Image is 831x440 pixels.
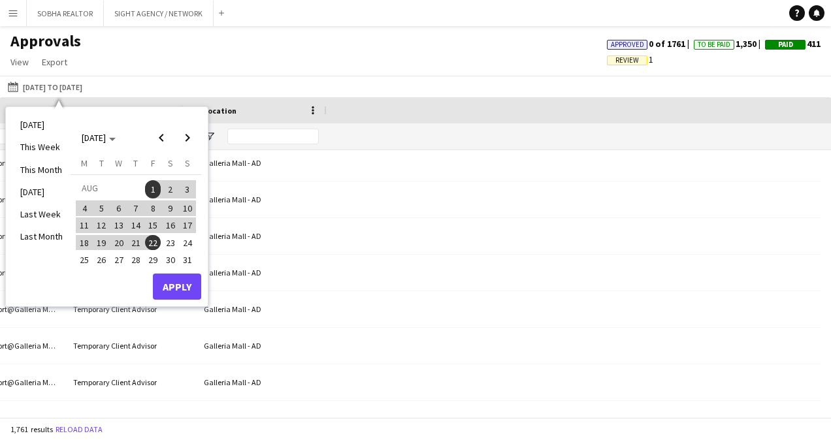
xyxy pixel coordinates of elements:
li: [DATE] [12,114,71,136]
span: M [81,157,88,169]
button: 07-08-2025 [127,200,144,217]
button: [DATE] to [DATE] [5,79,85,95]
span: Paid [778,40,793,49]
button: 05-08-2025 [93,200,110,217]
span: 22 [145,235,161,251]
span: 13 [111,217,127,233]
div: Galleria Mall - AD [196,218,327,254]
div: Galleria Mall - AD [196,364,327,400]
span: 1 [145,180,161,198]
span: 23 [163,235,178,251]
button: 14-08-2025 [127,217,144,234]
span: 24 [180,235,195,251]
div: Galleria Mall - AD [196,145,327,181]
div: Galleria Mall - AD [196,255,327,291]
span: 15 [145,217,161,233]
span: 4 [76,200,92,216]
span: 2 [163,180,178,198]
button: 22-08-2025 [144,234,161,251]
button: Apply [153,274,201,300]
span: Location [204,106,236,116]
span: 411 [765,38,821,50]
div: Temporary Client Advisor [65,328,196,364]
li: Last Week [12,203,71,225]
button: 16-08-2025 [161,217,178,234]
span: 16 [163,217,178,233]
button: 06-08-2025 [110,200,127,217]
button: Open Filter Menu [204,131,216,142]
td: AUG [76,180,144,200]
button: 09-08-2025 [161,200,178,217]
button: SIGHT AGENCY / NETWORK [104,1,214,26]
button: 01-08-2025 [144,180,161,200]
span: S [168,157,173,169]
li: [DATE] [12,181,71,203]
div: Temporary Client Advisor [65,291,196,327]
button: 18-08-2025 [76,234,93,251]
button: 25-08-2025 [76,251,93,268]
span: To Be Paid [698,40,730,49]
button: 17-08-2025 [179,217,196,234]
button: 03-08-2025 [179,180,196,200]
span: 1 [607,54,653,65]
span: 11 [76,217,92,233]
span: 21 [128,235,144,251]
div: Galleria Mall - AD [196,401,327,437]
button: 31-08-2025 [179,251,196,268]
div: Temporary Client Advisor [65,401,196,437]
span: W [115,157,122,169]
button: Previous month [148,125,174,151]
span: Review [615,56,639,65]
span: 9 [163,200,178,216]
span: 12 [94,217,110,233]
button: Choose month and year [76,126,121,149]
button: 28-08-2025 [127,251,144,268]
input: Location Filter Input [227,129,319,144]
a: View [5,54,34,71]
button: 19-08-2025 [93,234,110,251]
div: Galleria Mall - AD [196,181,327,217]
button: 29-08-2025 [144,251,161,268]
span: 7 [128,200,144,216]
span: View [10,56,29,68]
button: 27-08-2025 [110,251,127,268]
span: 0 of 1761 [607,38,694,50]
span: 31 [180,252,195,268]
span: 25 [76,252,92,268]
button: 23-08-2025 [161,234,178,251]
button: 12-08-2025 [93,217,110,234]
span: 28 [128,252,144,268]
span: 26 [94,252,110,268]
button: 04-08-2025 [76,200,93,217]
div: Temporary Client Advisor [65,364,196,400]
a: Export [37,54,73,71]
button: Reload data [53,422,105,437]
span: 18 [76,235,92,251]
span: 6 [111,200,127,216]
span: 27 [111,252,127,268]
span: 14 [128,217,144,233]
li: Last Month [12,225,71,247]
span: 29 [145,252,161,268]
span: 20 [111,235,127,251]
span: 3 [180,180,195,198]
span: T [133,157,138,169]
div: Galleria Mall - AD [196,328,327,364]
span: S [185,157,190,169]
button: 26-08-2025 [93,251,110,268]
button: 13-08-2025 [110,217,127,234]
span: 1,350 [694,38,765,50]
span: F [151,157,155,169]
span: 10 [180,200,195,216]
button: 21-08-2025 [127,234,144,251]
button: SOBHA REALTOR [27,1,104,26]
li: This Month [12,159,71,181]
span: [DATE] [82,132,106,144]
button: 20-08-2025 [110,234,127,251]
span: 5 [94,200,110,216]
button: 15-08-2025 [144,217,161,234]
span: T [99,157,104,169]
button: 10-08-2025 [179,200,196,217]
span: Role [73,106,90,116]
span: 17 [180,217,195,233]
